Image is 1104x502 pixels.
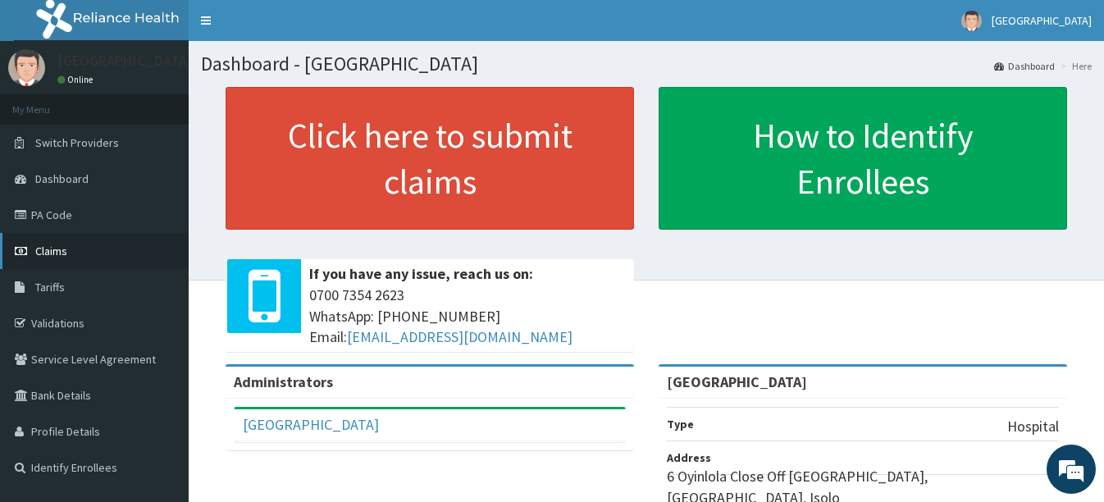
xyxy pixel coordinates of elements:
strong: [GEOGRAPHIC_DATA] [667,372,807,391]
p: [GEOGRAPHIC_DATA] [57,53,193,68]
a: Click here to submit claims [226,87,634,230]
span: Switch Providers [35,135,119,150]
p: Hospital [1007,416,1059,437]
a: [EMAIL_ADDRESS][DOMAIN_NAME] [347,327,573,346]
b: Type [667,417,694,431]
a: How to Identify Enrollees [659,87,1067,230]
span: Tariffs [35,280,65,294]
a: [GEOGRAPHIC_DATA] [243,415,379,434]
a: Dashboard [994,59,1055,73]
a: Online [57,74,97,85]
span: Dashboard [35,171,89,186]
b: Address [667,450,711,465]
span: [GEOGRAPHIC_DATA] [992,13,1092,28]
span: Claims [35,244,67,258]
img: User Image [8,49,45,86]
b: Administrators [234,372,333,391]
h1: Dashboard - [GEOGRAPHIC_DATA] [201,53,1092,75]
b: If you have any issue, reach us on: [309,264,533,283]
span: 0700 7354 2623 WhatsApp: [PHONE_NUMBER] Email: [309,285,626,348]
li: Here [1056,59,1092,73]
img: User Image [961,11,982,31]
